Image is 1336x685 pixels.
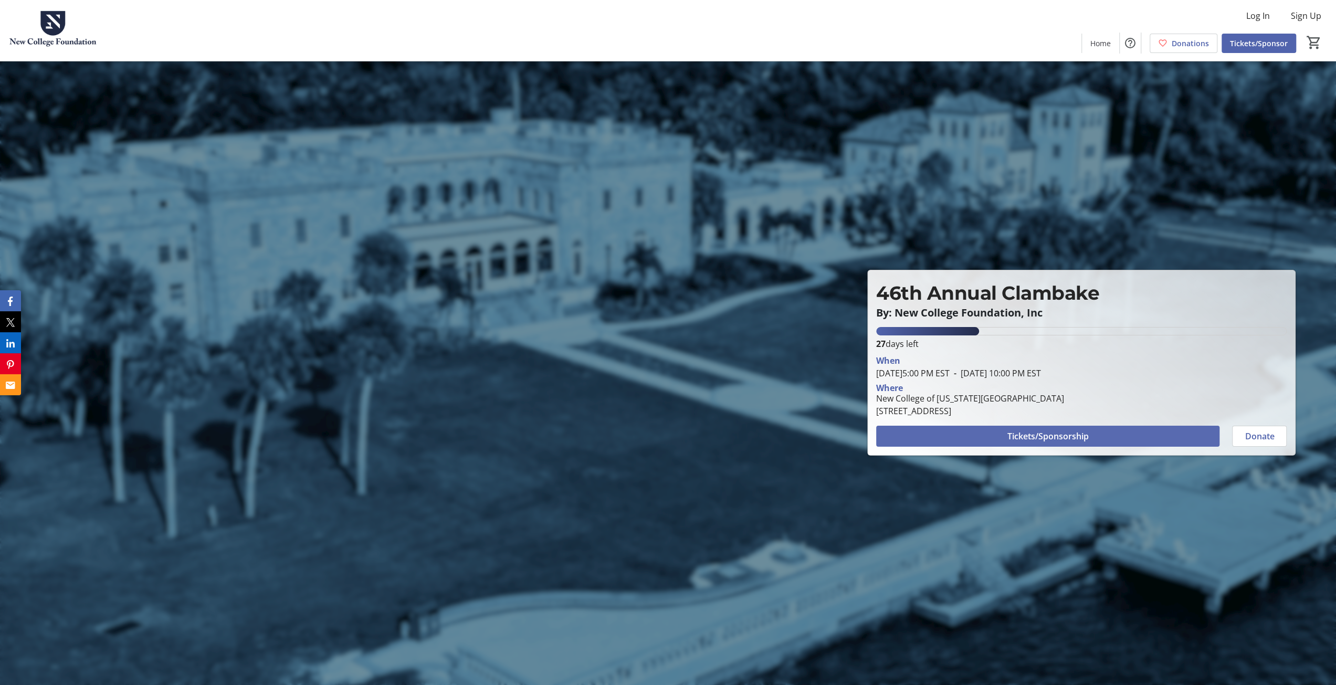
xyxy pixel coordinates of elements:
[1120,33,1141,54] button: Help
[876,338,886,350] span: 27
[1291,9,1321,22] span: Sign Up
[1282,7,1330,24] button: Sign Up
[876,367,950,379] span: [DATE] 5:00 PM EST
[876,327,1287,335] div: 25.004888% of fundraising goal reached
[1007,430,1089,442] span: Tickets/Sponsorship
[47,149,793,568] iframe: The 46th Annual Clambake at New College | A Sarasota Tradition Supporting Honors Education
[950,367,961,379] span: -
[1090,38,1111,49] span: Home
[1172,38,1209,49] span: Donations
[876,338,1287,350] p: days left
[1082,34,1119,53] a: Home
[1238,7,1278,24] button: Log In
[876,405,1064,417] div: [STREET_ADDRESS]
[1150,34,1217,53] a: Donations
[1245,430,1274,442] span: Donate
[1232,426,1287,447] button: Donate
[950,367,1041,379] span: [DATE] 10:00 PM EST
[1222,34,1296,53] a: Tickets/Sponsor
[1305,33,1323,52] button: Cart
[876,384,903,392] div: Where
[6,4,100,57] img: New College Foundation's Logo
[876,392,1064,405] div: New College of [US_STATE][GEOGRAPHIC_DATA]
[876,354,900,367] div: When
[1230,38,1288,49] span: Tickets/Sponsor
[876,281,1099,304] span: 46th Annual Clambake
[1246,9,1270,22] span: Log In
[876,307,1287,319] p: By: New College Foundation, Inc
[876,426,1219,447] button: Tickets/Sponsorship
